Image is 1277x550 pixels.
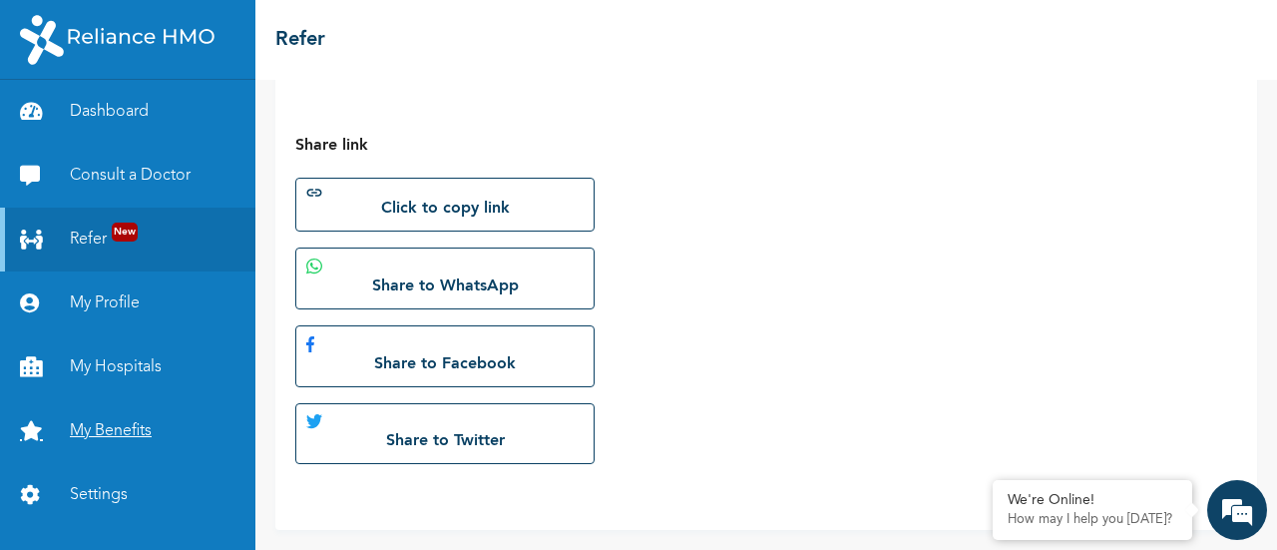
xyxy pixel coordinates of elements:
[295,134,1237,158] h3: Share link
[327,10,375,58] div: Minimize live chat window
[1008,492,1177,509] div: We're Online!
[116,169,275,370] span: We're online!
[196,450,381,512] div: FAQs
[10,485,196,499] span: Conversation
[295,248,595,309] a: Share to WhatsApp
[20,15,214,65] img: RelianceHMO's Logo
[104,112,335,138] div: Chat with us now
[10,380,380,450] textarea: Type your message and hit 'Enter'
[295,178,595,232] button: Click to copy link
[37,100,81,150] img: d_794563401_company_1708531726252_794563401
[112,223,138,242] span: New
[1008,512,1177,528] p: How may I help you today?
[275,25,325,55] h2: Refer
[295,403,595,464] a: Share to Twitter
[295,325,595,387] a: Share to Facebook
